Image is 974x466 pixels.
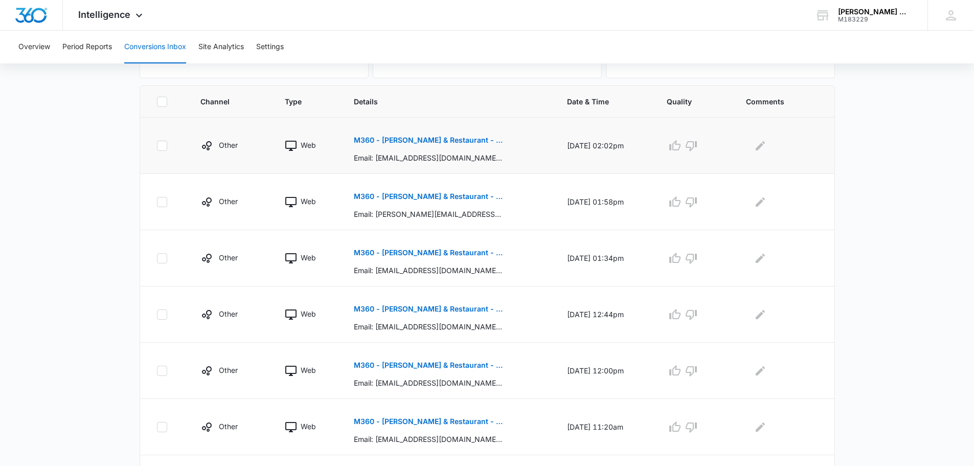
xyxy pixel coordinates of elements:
p: Email: [EMAIL_ADDRESS][DOMAIN_NAME], Name: [PERSON_NAME] What is your favorite type of wine? Ries... [354,321,503,332]
button: Edit Comments [752,250,768,267]
button: M360 - [PERSON_NAME] & Restaurant - FB Giveaway Lead Form [354,128,503,152]
td: [DATE] 01:58pm [555,174,654,230]
button: M360 - [PERSON_NAME] & Restaurant - FB Giveaway Lead Form [354,353,503,378]
button: Edit Comments [752,138,768,154]
p: M360 - [PERSON_NAME] & Restaurant - FB Giveaway Lead Form [354,137,503,144]
button: Settings [256,31,284,63]
button: Period Reports [62,31,112,63]
button: Site Analytics [198,31,244,63]
p: Web [301,365,316,375]
p: Email: [PERSON_NAME][EMAIL_ADDRESS][DOMAIN_NAME], Name: [PERSON_NAME] What is your favorite type ... [354,209,503,219]
p: Web [301,196,316,207]
span: Intelligence [78,9,130,20]
p: Email: [EMAIL_ADDRESS][DOMAIN_NAME], Name: [PERSON_NAME] What is your favorite type of wine? whit... [354,265,503,276]
div: account name [838,8,913,16]
td: [DATE] 12:00pm [555,343,654,399]
span: Quality [667,96,707,107]
p: Web [301,421,316,432]
p: Email: [EMAIL_ADDRESS][DOMAIN_NAME], Name: [PERSON_NAME] What is your favorite type of wine? Swee... [354,152,503,163]
td: [DATE] 01:34pm [555,230,654,286]
p: Other [219,308,238,319]
p: M360 - [PERSON_NAME] & Restaurant - FB Giveaway Lead Form [354,193,503,200]
td: [DATE] 12:44pm [555,286,654,343]
td: [DATE] 02:02pm [555,118,654,174]
p: Web [301,140,316,150]
p: Other [219,140,238,150]
span: Type [285,96,314,107]
button: M360 - [PERSON_NAME] & Restaurant - FB Giveaway Lead Form [354,297,503,321]
p: Other [219,421,238,432]
p: Email: [EMAIL_ADDRESS][DOMAIN_NAME], Name: [PERSON_NAME] What is your favorite type of wine? [GEO... [354,434,503,445]
p: Other [219,196,238,207]
button: Edit Comments [752,306,768,323]
p: Web [301,252,316,263]
span: Channel [200,96,245,107]
span: Details [354,96,528,107]
span: Comments [746,96,803,107]
p: Other [219,252,238,263]
td: [DATE] 11:20am [555,399,654,455]
div: account id [838,16,913,23]
button: Edit Comments [752,194,768,210]
p: M360 - [PERSON_NAME] & Restaurant - FB Giveaway Lead Form [354,418,503,425]
button: M360 - [PERSON_NAME] & Restaurant - FB Giveaway Lead Form [354,409,503,434]
span: Date & Time [567,96,627,107]
p: M360 - [PERSON_NAME] & Restaurant - FB Giveaway Lead Form [354,305,503,313]
p: M360 - [PERSON_NAME] & Restaurant - FB Giveaway Lead Form [354,249,503,256]
p: Web [301,308,316,319]
button: Conversions Inbox [124,31,186,63]
p: M360 - [PERSON_NAME] & Restaurant - FB Giveaway Lead Form [354,362,503,369]
button: Overview [18,31,50,63]
button: Edit Comments [752,419,768,435]
button: Edit Comments [752,363,768,379]
p: Email: [EMAIL_ADDRESS][DOMAIN_NAME], Name: [PERSON_NAME] What is your favorite type of wine? Swee... [354,378,503,388]
button: M360 - [PERSON_NAME] & Restaurant - FB Giveaway Lead Form [354,184,503,209]
p: Other [219,365,238,375]
button: M360 - [PERSON_NAME] & Restaurant - FB Giveaway Lead Form [354,240,503,265]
